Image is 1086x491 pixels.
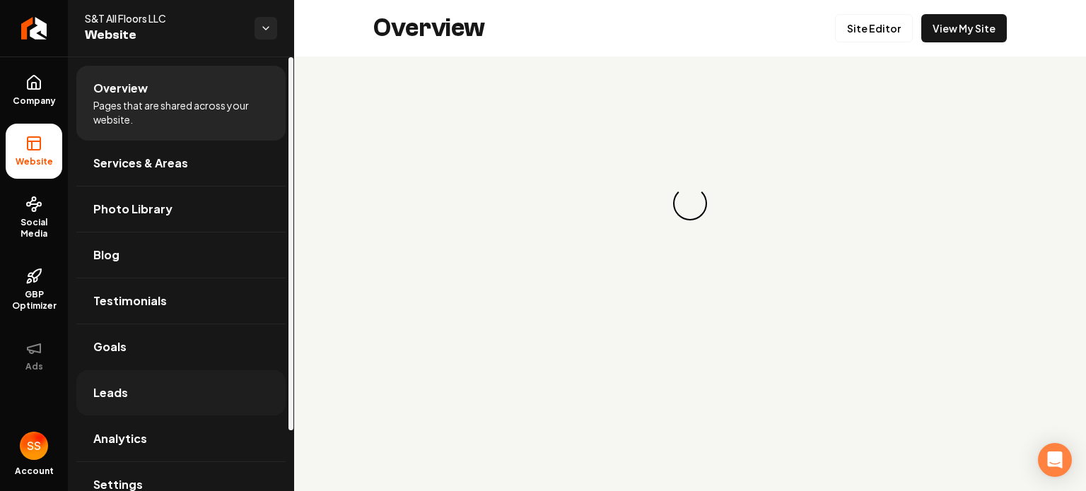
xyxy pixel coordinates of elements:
span: Website [85,25,243,45]
span: Account [15,466,54,477]
span: Testimonials [93,292,167,309]
a: View My Site [921,14,1007,42]
span: Blog [93,247,119,264]
span: Company [7,95,62,107]
img: Rebolt Logo [21,17,47,40]
img: Steven Scott [20,432,48,460]
span: Services & Areas [93,155,188,172]
span: S&T All Floors LLC [85,11,243,25]
span: Goals [93,338,127,355]
a: Social Media [6,184,62,251]
a: Company [6,63,62,118]
div: Loading [672,185,709,223]
span: Overview [93,80,148,97]
span: Leads [93,384,128,401]
a: Photo Library [76,187,286,232]
a: Goals [76,324,286,369]
span: Website [10,156,59,167]
span: Social Media [6,217,62,239]
a: Site Editor [835,14,913,42]
a: Leads [76,370,286,415]
a: GBP Optimizer [6,256,62,323]
span: Photo Library [93,201,173,218]
div: Open Intercom Messenger [1038,443,1072,477]
span: Ads [20,361,49,372]
button: Ads [6,329,62,384]
h2: Overview [373,14,485,42]
button: Open user button [20,432,48,460]
a: Services & Areas [76,141,286,186]
a: Blog [76,232,286,278]
a: Analytics [76,416,286,461]
span: Analytics [93,430,147,447]
span: Pages that are shared across your website. [93,98,269,126]
span: GBP Optimizer [6,289,62,312]
a: Testimonials [76,278,286,324]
